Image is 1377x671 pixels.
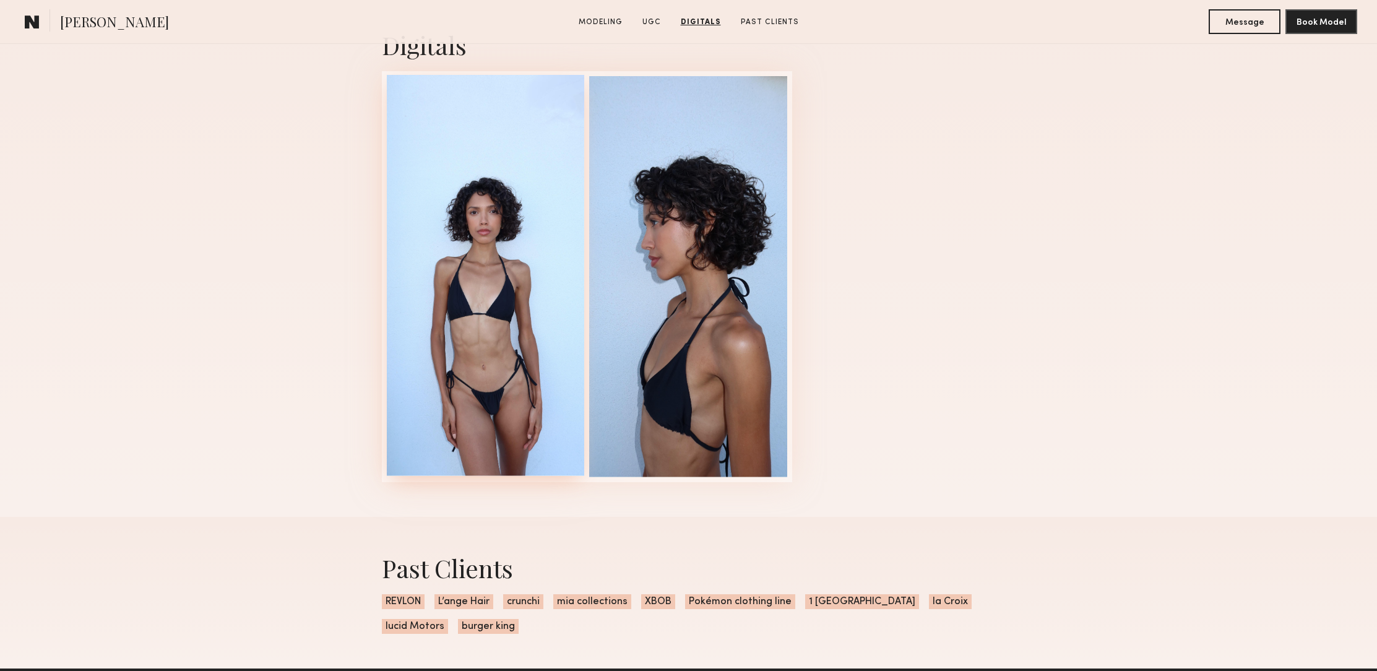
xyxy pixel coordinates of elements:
span: 1 [GEOGRAPHIC_DATA] [805,594,919,609]
div: Digitals [382,28,996,61]
a: Digitals [676,17,726,28]
div: Past Clients [382,552,996,584]
button: Book Model [1285,9,1357,34]
span: mia collections [553,594,631,609]
span: burger king [458,619,519,634]
span: L’ange Hair [434,594,493,609]
span: REVLON [382,594,425,609]
span: lucid Motors [382,619,448,634]
span: la Croix [929,594,972,609]
a: Past Clients [736,17,804,28]
button: Message [1209,9,1280,34]
a: Modeling [574,17,628,28]
a: Book Model [1285,16,1357,27]
span: [PERSON_NAME] [60,12,169,34]
a: UGC [637,17,666,28]
span: XBOB [641,594,675,609]
span: crunchi [503,594,543,609]
span: Pokémon clothing line [685,594,795,609]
